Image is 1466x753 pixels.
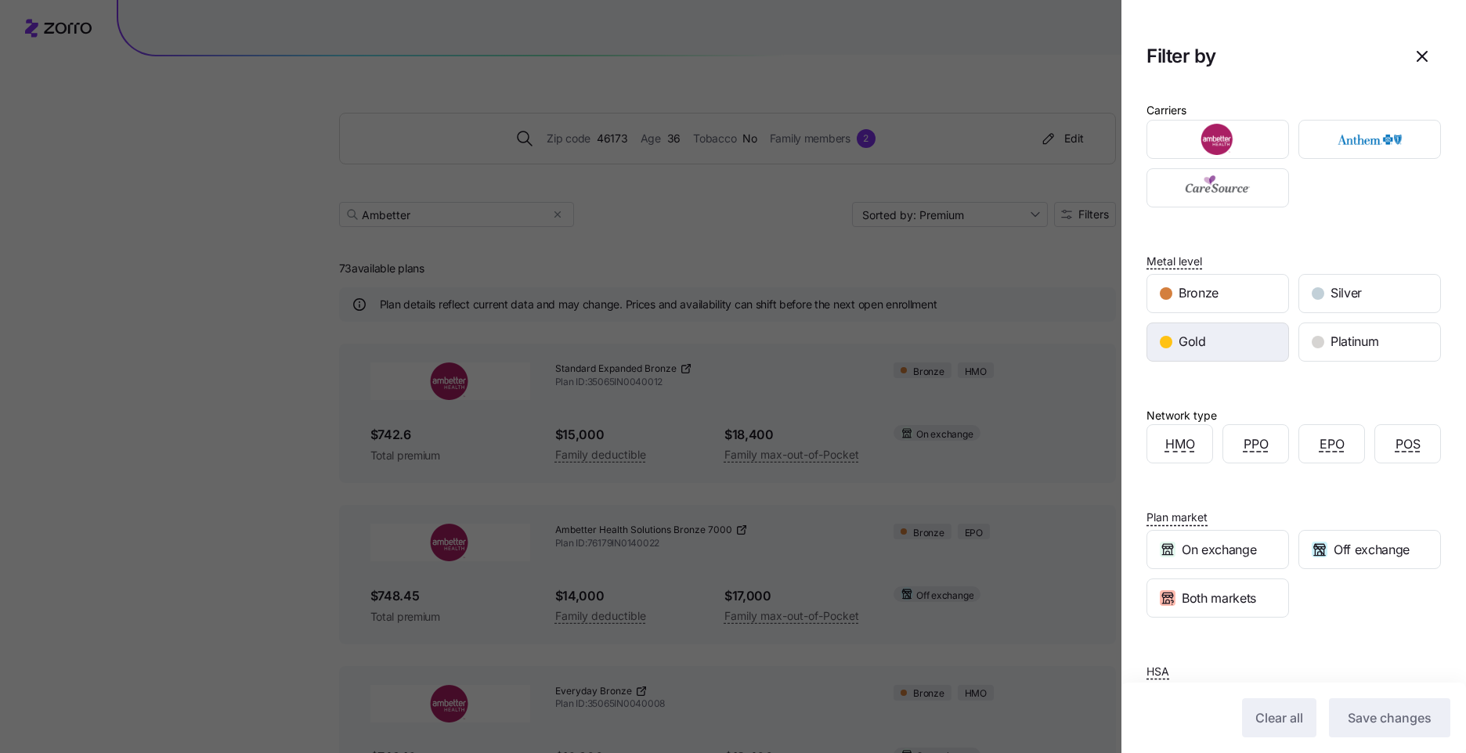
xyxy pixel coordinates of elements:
span: EPO [1320,434,1345,454]
span: Both markets [1182,589,1256,608]
span: Platinum [1331,332,1378,351]
span: On exchange [1182,540,1256,560]
span: PPO [1244,434,1269,454]
div: Network type [1146,407,1217,424]
span: Save changes [1348,708,1432,727]
h1: Filter by [1146,44,1391,68]
span: Bronze [1179,283,1219,303]
span: HSA [1146,664,1169,679]
span: Clear all [1255,708,1303,727]
span: HMO [1165,434,1195,454]
span: Plan market [1146,510,1208,525]
button: Clear all [1242,698,1316,737]
span: Off exchange [1334,540,1410,560]
span: Metal level [1146,254,1202,269]
img: CareSource [1161,172,1276,204]
span: POS [1396,434,1421,454]
img: Ambetter [1161,124,1276,155]
div: Carriers [1146,102,1186,119]
img: Anthem [1313,124,1428,155]
span: Gold [1179,332,1206,351]
span: Silver [1331,283,1362,303]
button: Save changes [1329,698,1450,737]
